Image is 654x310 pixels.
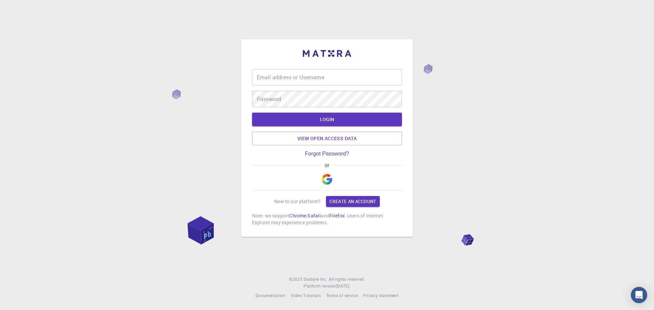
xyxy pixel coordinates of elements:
a: [DATE]. [336,283,351,290]
span: Platform version [303,283,336,290]
a: Safari [307,212,321,219]
p: Note: we support , and . Users of Internet Explorer may experience problems. [252,212,402,226]
div: Open Intercom Messenger [631,287,647,303]
span: All rights reserved. [329,276,365,283]
a: Chrome [289,212,306,219]
a: Privacy statement [363,292,399,299]
a: Documentation [255,292,285,299]
a: Create an account [326,196,379,207]
a: Forgot Password? [305,151,349,157]
a: Exabyte Inc. [303,276,327,283]
a: View open access data [252,132,402,145]
span: Video Tutorials [291,293,321,298]
img: Google [322,174,332,185]
p: New to our platform? [274,198,321,205]
span: [DATE] . [336,283,351,289]
a: Firefox [329,212,345,219]
span: © 2025 [289,276,303,283]
a: Terms of service [326,292,358,299]
span: Documentation [255,293,285,298]
span: Exabyte Inc. [303,276,327,282]
button: LOGIN [252,113,402,126]
span: or [321,162,332,168]
span: Terms of service [326,293,358,298]
span: Privacy statement [363,293,399,298]
a: Video Tutorials [291,292,321,299]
